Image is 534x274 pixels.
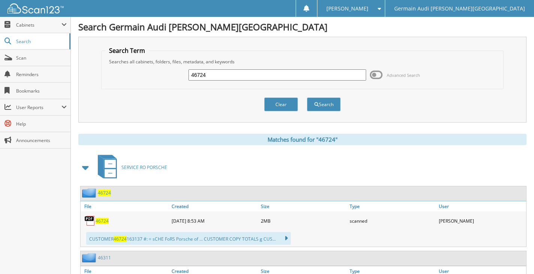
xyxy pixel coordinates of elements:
[93,153,167,182] a: SERVICE RO PORSCHE
[121,164,167,171] span: SERVICE RO PORSCHE
[387,72,420,78] span: Advanced Search
[16,71,67,78] span: Reminders
[86,232,291,245] div: CUSTOMER 163137 #: = sCHE FoRS Porsche of ... CUSTOMER COPY TOTALS g CUS...
[84,215,96,226] img: PDF.png
[259,201,348,211] a: Size
[307,97,341,111] button: Search
[16,22,61,28] span: Cabinets
[82,253,98,262] img: folder2.png
[170,201,259,211] a: Created
[78,21,527,33] h1: Search Germain Audi [PERSON_NAME][GEOGRAPHIC_DATA]
[105,46,149,55] legend: Search Term
[16,121,67,127] span: Help
[78,134,527,145] div: Matches found for "46724"
[16,137,67,144] span: Announcements
[114,236,127,242] span: 46724
[16,88,67,94] span: Bookmarks
[259,213,348,228] div: 2MB
[96,218,109,224] a: 46724
[264,97,298,111] button: Clear
[98,255,111,261] a: 46311
[348,213,437,228] div: scanned
[348,201,437,211] a: Type
[326,6,368,11] span: [PERSON_NAME]
[394,6,525,11] span: Germain Audi [PERSON_NAME][GEOGRAPHIC_DATA]
[105,58,500,65] div: Searches all cabinets, folders, files, metadata, and keywords
[7,3,64,13] img: scan123-logo-white.svg
[82,188,98,198] img: folder2.png
[98,190,111,196] a: 46724
[16,55,67,61] span: Scan
[16,38,66,45] span: Search
[437,201,526,211] a: User
[437,213,526,228] div: [PERSON_NAME]
[170,213,259,228] div: [DATE] 8:53 AM
[16,104,61,111] span: User Reports
[81,201,170,211] a: File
